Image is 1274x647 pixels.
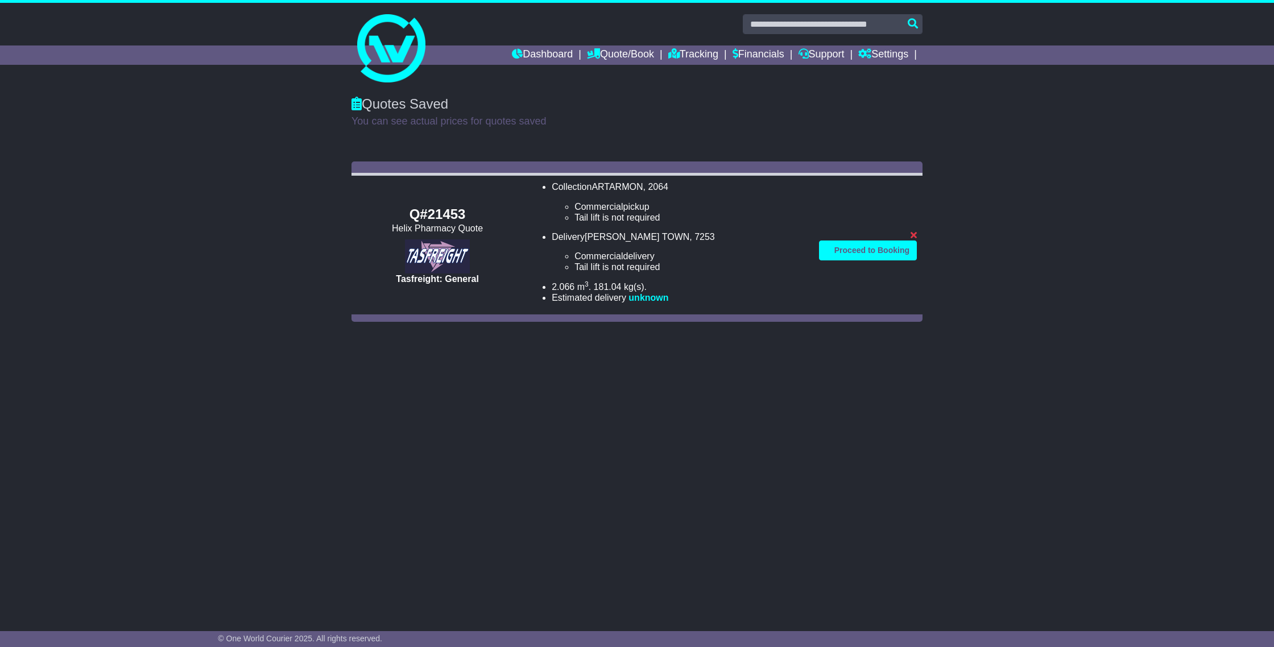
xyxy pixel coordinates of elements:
[733,45,784,65] a: Financials
[351,96,923,113] div: Quotes Saved
[218,634,382,643] span: © One World Courier 2025. All rights reserved.
[357,206,518,223] div: Q#21453
[552,292,808,303] li: Estimated delivery
[574,201,808,212] li: pickup
[585,232,689,242] span: [PERSON_NAME] TOWN
[574,251,623,261] span: Commercial
[819,240,917,260] a: Proceed to Booking
[552,181,808,223] li: Collection
[396,274,479,284] span: Tasfreight: General
[357,223,518,234] div: Helix Pharmacy Quote
[799,45,845,65] a: Support
[351,115,923,128] p: You can see actual prices for quotes saved
[585,280,589,288] sup: 3
[405,239,470,273] img: Tasfreight: General
[668,45,718,65] a: Tracking
[552,282,574,292] span: 2.066
[591,182,643,192] span: ARTARMON
[628,293,668,302] span: unknown
[512,45,573,65] a: Dashboard
[574,202,623,211] span: Commercial
[574,262,808,272] li: Tail lift is not required
[574,251,808,262] li: delivery
[858,45,908,65] a: Settings
[574,212,808,223] li: Tail lift is not required
[643,182,668,192] span: , 2064
[594,282,622,292] span: 181.04
[552,231,808,273] li: Delivery
[689,232,714,242] span: , 7253
[587,45,654,65] a: Quote/Book
[624,282,647,292] span: kg(s).
[577,282,591,292] span: m .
